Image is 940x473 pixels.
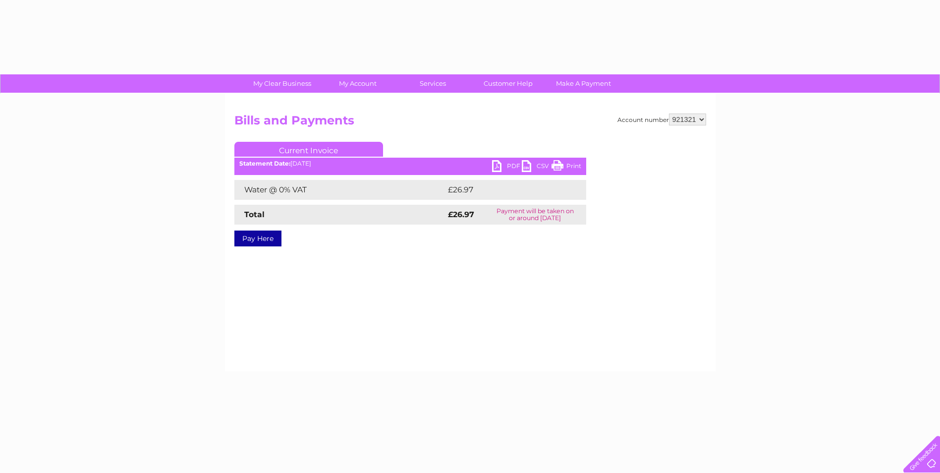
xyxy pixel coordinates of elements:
[467,74,549,93] a: Customer Help
[543,74,624,93] a: Make A Payment
[445,180,566,200] td: £26.97
[241,74,323,93] a: My Clear Business
[522,160,552,175] a: CSV
[552,160,581,175] a: Print
[234,114,706,132] h2: Bills and Payments
[234,142,383,157] a: Current Invoice
[234,231,281,246] a: Pay Here
[617,114,706,125] div: Account number
[484,205,586,225] td: Payment will be taken on or around [DATE]
[392,74,474,93] a: Services
[448,210,474,219] strong: £26.97
[244,210,265,219] strong: Total
[492,160,522,175] a: PDF
[234,180,445,200] td: Water @ 0% VAT
[317,74,398,93] a: My Account
[239,160,290,167] b: Statement Date:
[234,160,586,167] div: [DATE]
